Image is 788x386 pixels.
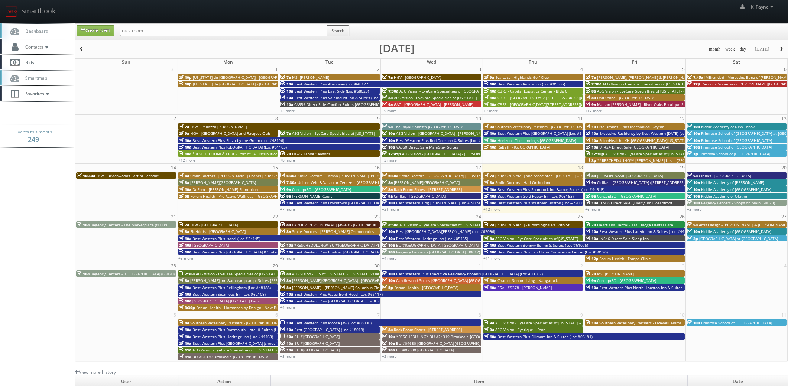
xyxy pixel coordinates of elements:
[497,81,565,87] span: Best Western Arcata Inn (Loc #05505)
[294,292,383,297] span: Best Western Plus Waterfront Hotel (Loc #66117)
[396,271,543,276] span: Best Western Plus Executive Residency Phoenix [GEOGRAPHIC_DATA] (Loc #03167)
[497,88,567,94] span: CBRE - Capital Logistics Center - Bldg 6
[484,243,496,248] span: 10a
[192,327,297,332] span: Best Western Plus Dartmouth Hotel & Suites (Loc #65013)
[484,249,496,254] span: 10a
[586,102,596,107] span: 9a
[599,236,649,241] span: IN546 Direct Sale Sleep Inn
[497,131,592,136] span: Best Western Plus [GEOGRAPHIC_DATA] (Loc #64008)
[382,222,398,227] span: 8:30a
[394,194,446,199] span: Cirillas - [GEOGRAPHIC_DATA]
[190,131,270,136] span: HGV - [GEOGRAPHIC_DATA] and Racquet Club
[484,81,496,87] span: 10a
[190,180,256,185] span: [PERSON_NAME][GEOGRAPHIC_DATA]
[77,222,90,227] span: 10a
[701,180,764,185] span: Kiddie Academy of [PERSON_NAME]
[497,102,616,107] span: CBRE - [GEOGRAPHIC_DATA][STREET_ADDRESS][GEOGRAPHIC_DATA]
[687,75,703,80] span: 7:45a
[597,271,634,276] span: MSI [PERSON_NAME]
[687,138,700,143] span: 10a
[280,305,295,310] a: +4 more
[77,173,95,178] span: 10:30a
[179,124,189,129] span: 7a
[196,305,302,310] span: Forum Health - Hormones by Design - New Braunfels Clinic
[586,145,598,150] span: 10a
[294,327,364,332] span: Best [GEOGRAPHIC_DATA] (Loc #18018)
[396,138,493,143] span: Best Western Plus Red Deer Inn & Suites (Loc #61062)
[192,138,284,143] span: Best Western Plus Plaza by the Green (Loc #48106)
[179,81,192,87] span: 10p
[192,187,258,192] span: DuPont - [PERSON_NAME] Plantation
[179,298,191,304] span: 10a
[484,131,496,136] span: 10a
[585,207,600,212] a: +6 more
[280,88,293,94] span: 10a
[382,124,393,129] span: 9a
[382,229,395,234] span: 10a
[382,236,395,241] span: 10a
[382,138,395,143] span: 10a
[597,124,664,129] span: Rise Brands - Pins Mechanical Dayton
[484,75,494,80] span: 9a
[597,158,713,163] span: **RESCHEDULING** [PERSON_NAME]-Last - [GEOGRAPHIC_DATA]
[687,151,698,156] span: 1p
[599,145,669,150] span: UT424 Direct Sale [GEOGRAPHIC_DATA]
[484,200,496,205] span: 10a
[179,249,191,254] span: 10a
[382,249,395,254] span: 10a
[497,187,604,192] span: Best Western Plus Shamrock Inn &amp; Suites (Loc #44518)
[179,194,189,199] span: 5p
[280,95,293,100] span: 10a
[484,88,496,94] span: 10a
[382,207,399,212] a: +21 more
[294,95,394,100] span: Best Western Plus Valemount Inn & Suites (Loc #62120)
[484,95,496,100] span: 10a
[179,236,191,241] span: 10a
[597,194,656,199] span: Concept3D - [GEOGRAPHIC_DATA]
[91,222,168,227] span: Regency Centers - The Marketplace (80099)
[179,131,189,136] span: 9a
[399,173,519,178] span: Smile Doctors - [GEOGRAPHIC_DATA] [PERSON_NAME] Orthodontics
[292,151,330,156] span: HGV - Tahoe Seasons
[396,243,479,248] span: BU #[GEOGRAPHIC_DATA] [GEOGRAPHIC_DATA]
[597,173,663,178] span: [PERSON_NAME][GEOGRAPHIC_DATA]
[603,81,731,87] span: AEG Vision - EyeCare Specialties of [US_STATE] – [PERSON_NAME] Vision
[483,108,498,113] a: +9 more
[701,200,775,205] span: Regency Centers - Shops on Main (60023)
[192,334,273,339] span: Best Western Plus Heritage Inn (Loc #44463)
[484,327,494,332] span: 9a
[605,151,736,156] span: AEG Vision - EyeCare Specialties of [US_STATE] – Cascade Family Eye Care
[396,131,524,136] span: AEG Vision - [GEOGRAPHIC_DATA] - [PERSON_NAME][GEOGRAPHIC_DATA]
[192,298,260,304] span: [GEOGRAPHIC_DATA] [US_STATE] Dells
[484,180,494,185] span: 8a
[280,256,295,261] a: +8 more
[193,81,295,87] span: [US_STATE] de [GEOGRAPHIC_DATA] - [GEOGRAPHIC_DATA]
[327,25,349,36] button: Search
[382,200,395,205] span: 10a
[292,75,329,80] span: MSI [PERSON_NAME]
[22,75,47,81] span: Smartmap
[586,222,596,227] span: 7a
[382,75,393,80] span: 7a
[280,229,291,234] span: 8a
[599,138,687,143] span: ScionHealth - KH [GEOGRAPHIC_DATA][US_STATE]
[179,145,191,150] span: 10a
[394,285,458,290] span: Forum Health - [GEOGRAPHIC_DATA]
[599,200,672,205] span: FL508 Direct Sale Quality Inn Oceanfront
[179,173,189,178] span: 6a
[382,173,398,178] span: 6:30a
[179,151,191,156] span: 10a
[497,95,616,100] span: CBRE - [GEOGRAPHIC_DATA][STREET_ADDRESS][GEOGRAPHIC_DATA]
[586,151,604,156] span: 12:30p
[597,102,706,107] span: Maison [PERSON_NAME] - River Oaks Boutique Second Shoot
[396,249,480,254] span: Regency Centers - [GEOGRAPHIC_DATA] (90017)
[687,200,700,205] span: 10a
[597,95,655,100] span: UMI Stone - [GEOGRAPHIC_DATA]
[597,75,740,80] span: [PERSON_NAME], [PERSON_NAME] & [PERSON_NAME], LLC - [GEOGRAPHIC_DATA]
[382,187,393,192] span: 8a
[192,292,266,297] span: Best Western Sicamous Inn (Loc #62108)
[292,285,384,290] span: [PERSON_NAME] - [PERSON_NAME] Columbus Circle
[497,200,585,205] span: Best Western Plus Waltham Boston (Loc #22009)
[586,180,596,185] span: 9a
[699,151,770,156] span: Primrose School of [GEOGRAPHIC_DATA]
